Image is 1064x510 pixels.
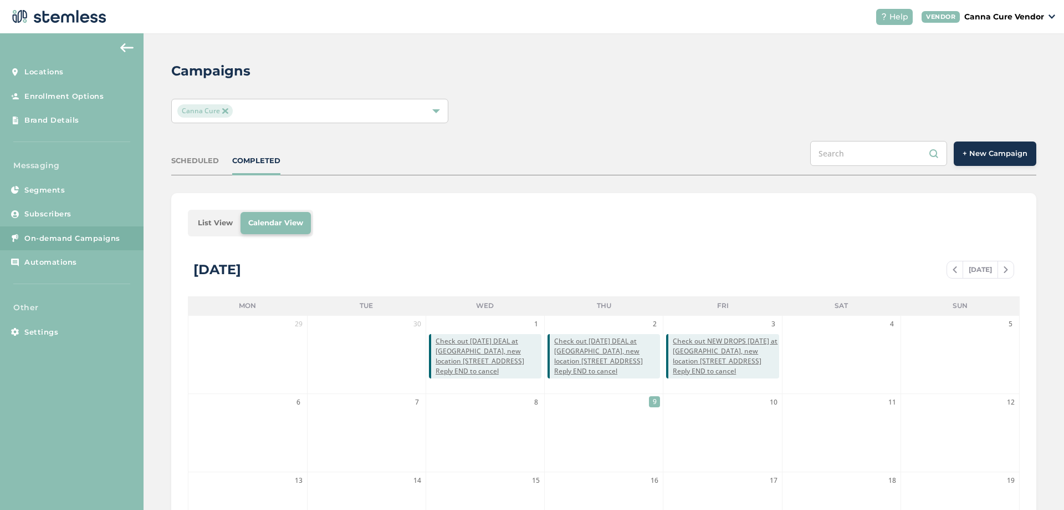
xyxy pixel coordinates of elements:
[782,296,901,315] li: Sat
[9,6,106,28] img: logo-dark-0685b13c.svg
[954,142,1036,166] button: + New Campaign
[953,266,957,273] img: icon-chevron-left-b8c47ebb.svg
[120,43,134,52] img: icon-arrow-back-accent-c549486e.svg
[293,319,304,330] span: 29
[887,319,898,330] span: 4
[1005,475,1016,486] span: 19
[188,296,306,315] li: Mon
[554,336,660,376] span: Check out [DATE] DEAL at [GEOGRAPHIC_DATA], new location [STREET_ADDRESS] Reply END to cancel
[24,115,79,126] span: Brand Details
[768,397,779,408] span: 10
[964,11,1044,23] p: Canna Cure Vendor
[24,257,77,268] span: Automations
[810,141,947,166] input: Search
[241,212,311,234] li: Calendar View
[887,397,898,408] span: 11
[530,397,541,408] span: 8
[293,475,304,486] span: 13
[24,67,64,78] span: Locations
[649,319,660,330] span: 2
[889,11,908,23] span: Help
[922,11,960,23] div: VENDOR
[768,319,779,330] span: 3
[1009,457,1064,510] iframe: Chat Widget
[24,185,65,196] span: Segments
[24,233,120,244] span: On-demand Campaigns
[963,261,998,278] span: [DATE]
[24,327,58,338] span: Settings
[24,209,71,220] span: Subscribers
[293,397,304,408] span: 6
[426,296,544,315] li: Wed
[545,296,663,315] li: Thu
[190,212,241,234] li: List View
[193,260,241,280] div: [DATE]
[222,108,228,114] img: icon-close-accent-8a337256.svg
[436,336,541,376] span: Check out [DATE] DEAL at [GEOGRAPHIC_DATA], new location [STREET_ADDRESS] Reply END to cancel
[530,319,541,330] span: 1
[177,104,232,118] span: Canna Cure
[649,475,660,486] span: 16
[663,296,782,315] li: Fri
[1048,14,1055,19] img: icon_down-arrow-small-66adaf34.svg
[887,475,898,486] span: 18
[1004,266,1008,273] img: icon-chevron-right-bae969c5.svg
[412,319,423,330] span: 30
[530,475,541,486] span: 15
[901,296,1020,315] li: Sun
[963,148,1027,159] span: + New Campaign
[881,13,887,20] img: icon-help-white-03924b79.svg
[1005,397,1016,408] span: 12
[649,396,660,407] span: 9
[232,155,280,166] div: COMPLETED
[768,475,779,486] span: 17
[307,296,426,315] li: Tue
[673,336,779,376] span: Check out NEW DROPS [DATE] at [GEOGRAPHIC_DATA], new location [STREET_ADDRESS] Reply END to cancel
[412,475,423,486] span: 14
[1005,319,1016,330] span: 5
[24,91,104,102] span: Enrollment Options
[171,61,250,81] h2: Campaigns
[412,397,423,408] span: 7
[171,155,219,166] div: SCHEDULED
